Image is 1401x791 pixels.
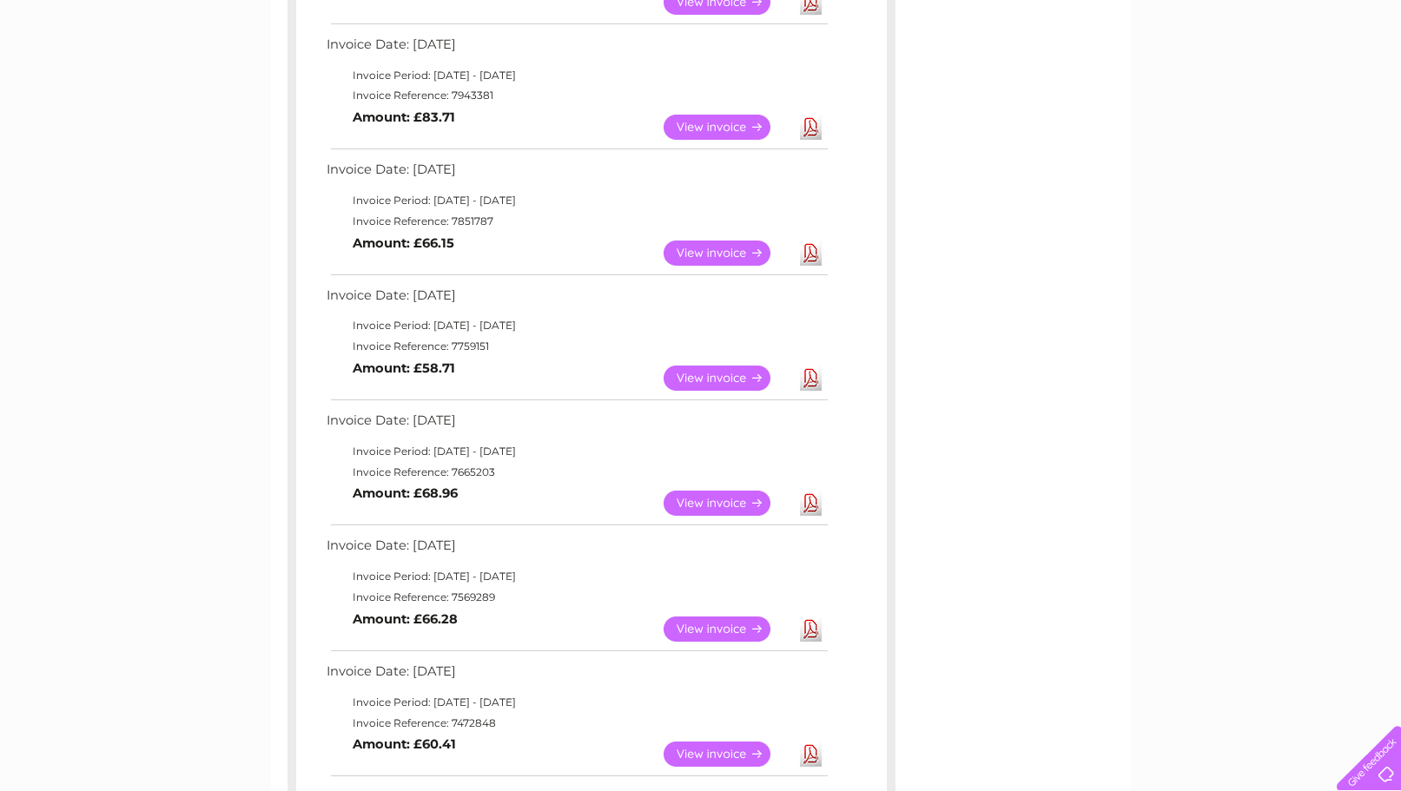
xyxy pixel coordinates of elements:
b: Amount: £66.15 [353,235,454,251]
a: View [664,742,791,767]
a: Download [800,115,822,140]
a: Download [800,241,822,266]
b: Amount: £68.96 [353,485,458,501]
a: View [664,241,791,266]
td: Invoice Date: [DATE] [322,33,830,65]
a: Telecoms [1187,74,1239,87]
a: Download [800,366,822,391]
a: 0333 014 3131 [1074,9,1193,30]
td: Invoice Reference: 7759151 [322,336,830,357]
b: Amount: £58.71 [353,360,455,376]
a: View [664,366,791,391]
a: Log out [1344,74,1384,87]
td: Invoice Period: [DATE] - [DATE] [322,315,830,336]
img: logo.png [49,45,137,98]
div: Clear Business is a trading name of Verastar Limited (registered in [GEOGRAPHIC_DATA] No. 3667643... [291,10,1112,84]
td: Invoice Reference: 7851787 [322,211,830,232]
a: Contact [1285,74,1328,87]
b: Amount: £83.71 [353,109,455,125]
a: Blog [1250,74,1275,87]
td: Invoice Period: [DATE] - [DATE] [322,190,830,211]
td: Invoice Date: [DATE] [322,158,830,190]
a: Water [1095,74,1128,87]
a: View [664,491,791,516]
td: Invoice Period: [DATE] - [DATE] [322,692,830,713]
td: Invoice Reference: 7569289 [322,587,830,608]
a: View [664,115,791,140]
td: Invoice Date: [DATE] [322,660,830,692]
a: Download [800,491,822,516]
td: Invoice Reference: 7665203 [322,462,830,483]
td: Invoice Period: [DATE] - [DATE] [322,566,830,587]
td: Invoice Reference: 7472848 [322,713,830,734]
a: View [664,616,791,642]
td: Invoice Date: [DATE] [322,409,830,441]
td: Invoice Date: [DATE] [322,534,830,566]
a: Download [800,616,822,642]
td: Invoice Period: [DATE] - [DATE] [322,441,830,462]
b: Amount: £66.28 [353,611,458,627]
b: Amount: £60.41 [353,736,456,752]
td: Invoice Reference: 7943381 [322,85,830,106]
td: Invoice Date: [DATE] [322,284,830,316]
a: Energy [1139,74,1177,87]
a: Download [800,742,822,767]
td: Invoice Period: [DATE] - [DATE] [322,65,830,86]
